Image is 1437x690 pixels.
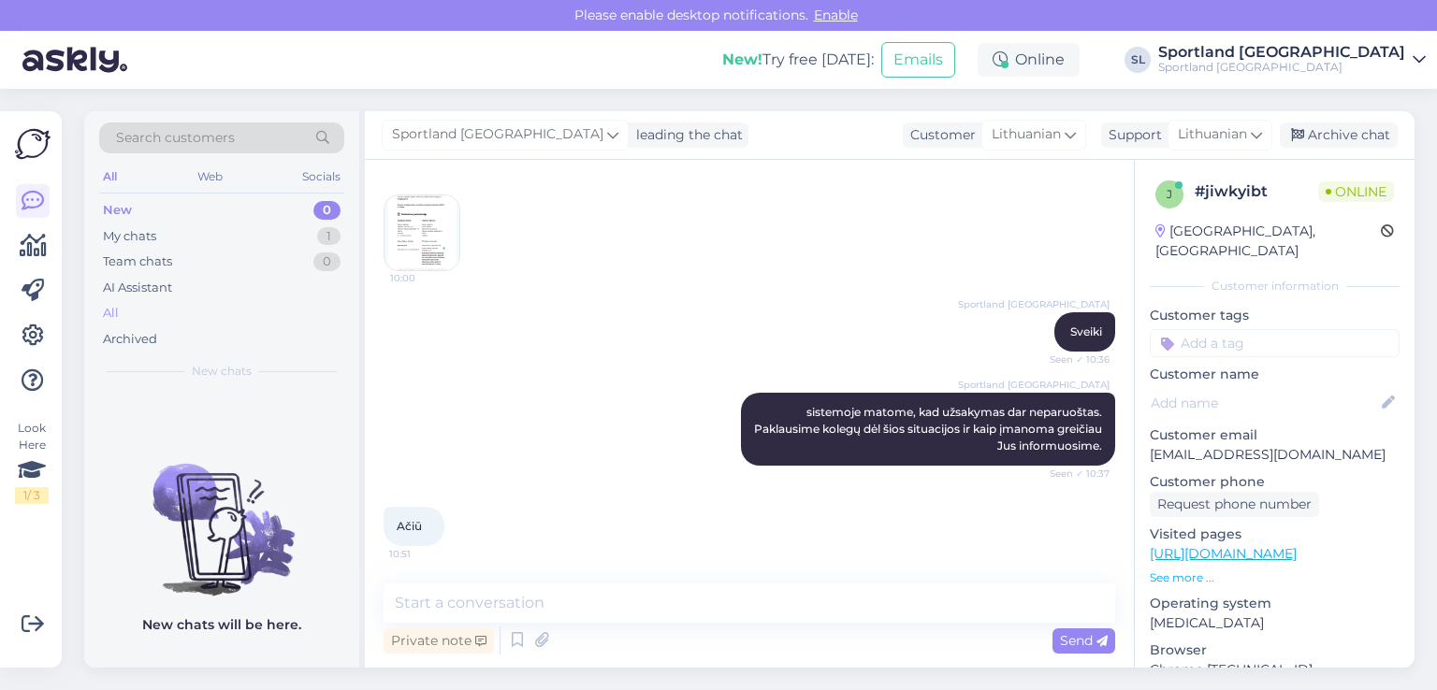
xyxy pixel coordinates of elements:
[992,124,1061,145] span: Lithuanian
[103,252,172,271] div: Team chats
[84,430,359,598] img: No chats
[298,165,344,189] div: Socials
[1101,125,1162,145] div: Support
[15,420,49,504] div: Look Here
[103,304,119,323] div: All
[142,615,301,635] p: New chats will be here.
[389,547,459,561] span: 10:51
[978,43,1080,77] div: Online
[313,201,341,220] div: 0
[1151,393,1378,413] input: Add name
[1318,181,1394,202] span: Online
[313,252,341,271] div: 0
[881,42,955,78] button: Emails
[384,628,494,654] div: Private note
[99,165,121,189] div: All
[1150,365,1400,384] p: Customer name
[1150,545,1297,562] a: [URL][DOMAIN_NAME]
[1158,45,1405,60] div: Sportland [GEOGRAPHIC_DATA]
[1070,324,1102,338] span: Sveiki
[194,165,226,189] div: Web
[1150,445,1400,465] p: [EMAIL_ADDRESS][DOMAIN_NAME]
[103,227,156,246] div: My chats
[392,124,603,145] span: Sportland [GEOGRAPHIC_DATA]
[116,128,235,148] span: Search customers
[192,363,252,380] span: New chats
[1150,306,1400,325] p: Customer tags
[808,7,864,23] span: Enable
[103,279,172,297] div: AI Assistant
[1195,180,1318,203] div: # jiwkyibt
[1150,594,1400,613] p: Operating system
[1150,492,1319,517] div: Request phone number
[958,297,1110,311] span: Sportland [GEOGRAPHIC_DATA]
[754,405,1105,453] span: sistemoje matome, kad užsakymas dar neparuoštas. Paklausime kolegų dėl šios situacijos ir kaip įm...
[1150,569,1400,586] p: See more ...
[1150,640,1400,660] p: Browser
[1150,472,1400,492] p: Customer phone
[1039,467,1110,481] span: Seen ✓ 10:37
[1167,187,1172,201] span: j
[903,125,976,145] div: Customer
[1155,222,1381,261] div: [GEOGRAPHIC_DATA], [GEOGRAPHIC_DATA]
[1280,122,1398,148] div: Archive chat
[1178,124,1247,145] span: Lithuanian
[385,195,459,270] img: Attachment
[1150,613,1400,633] p: [MEDICAL_DATA]
[1158,60,1405,75] div: Sportland [GEOGRAPHIC_DATA]
[1158,45,1426,75] a: Sportland [GEOGRAPHIC_DATA]Sportland [GEOGRAPHIC_DATA]
[15,487,49,504] div: 1 / 3
[722,50,762,68] b: New!
[958,378,1110,392] span: Sportland [GEOGRAPHIC_DATA]
[390,271,460,285] span: 10:00
[15,126,51,162] img: Askly Logo
[317,227,341,246] div: 1
[1150,278,1400,295] div: Customer information
[397,519,422,533] span: Ačiū
[722,49,874,71] div: Try free [DATE]:
[1150,525,1400,544] p: Visited pages
[103,330,157,349] div: Archived
[1060,632,1108,649] span: Send
[1150,329,1400,357] input: Add a tag
[1150,660,1400,680] p: Chrome [TECHNICAL_ID]
[1125,47,1151,73] div: SL
[1150,425,1400,445] p: Customer email
[1039,352,1110,367] span: Seen ✓ 10:36
[103,201,132,220] div: New
[629,125,743,145] div: leading the chat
